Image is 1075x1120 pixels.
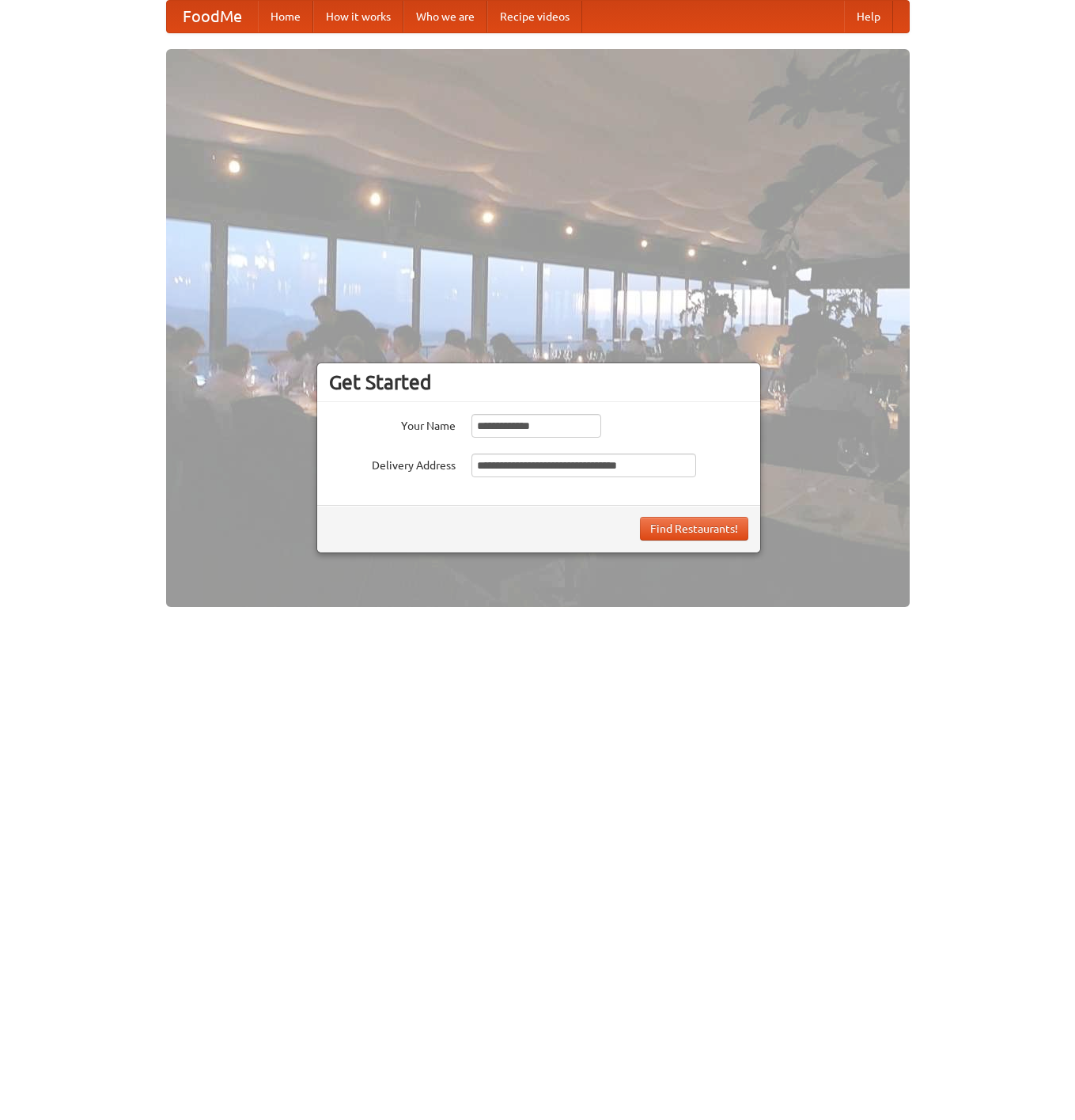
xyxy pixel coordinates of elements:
a: FoodMe [167,1,258,32]
a: Recipe videos [487,1,582,32]
a: How it works [313,1,403,32]
a: Home [258,1,313,32]
button: Find Restaurants! [640,517,748,541]
a: Who we are [403,1,487,32]
a: Help [844,1,893,32]
h3: Get Started [329,370,748,394]
label: Your Name [329,414,456,434]
label: Delivery Address [329,454,456,473]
